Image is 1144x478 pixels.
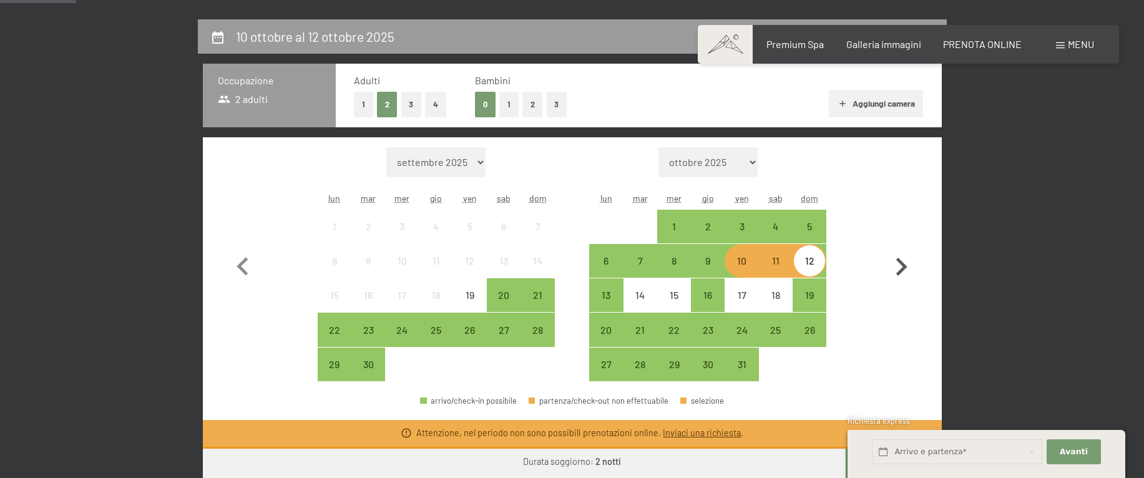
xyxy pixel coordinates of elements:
div: arrivo/check-in possibile [623,244,657,278]
div: Mon Sep 15 2025 [318,278,351,312]
a: Premium Spa [766,38,824,50]
div: Sun Sep 21 2025 [521,278,554,312]
div: 27 [590,359,622,391]
div: Sat Sep 06 2025 [487,210,521,243]
div: arrivo/check-in possibile [793,313,826,346]
div: Mon Oct 20 2025 [589,313,623,346]
div: Mon Oct 13 2025 [589,278,623,312]
div: Sun Sep 07 2025 [521,210,554,243]
div: arrivo/check-in non effettuabile [419,244,453,278]
div: 9 [692,256,723,287]
span: Avanti [1060,446,1088,457]
div: arrivo/check-in non effettuabile [453,278,487,312]
div: 20 [488,290,519,321]
div: Mon Oct 06 2025 [589,244,623,278]
div: arrivo/check-in possibile [623,313,657,346]
div: arrivo/check-in possibile [657,244,691,278]
abbr: venerdì [735,193,749,203]
div: Attenzione, nel periodo non sono possibili prenotazioni online. . [416,427,743,439]
div: arrivo/check-in possibile [691,244,725,278]
div: arrivo/check-in non effettuabile [351,244,385,278]
div: Sun Oct 12 2025 [793,244,826,278]
div: 6 [488,222,519,253]
div: Tue Oct 21 2025 [623,313,657,346]
div: arrivo/check-in possibile [487,313,521,346]
div: Tue Sep 16 2025 [351,278,385,312]
div: 4 [421,222,452,253]
div: Thu Oct 30 2025 [691,348,725,381]
abbr: domenica [529,193,547,203]
b: 2 notti [595,456,621,467]
div: arrivo/check-in possibile [589,244,623,278]
div: arrivo/check-in non effettuabile [351,210,385,243]
div: 28 [522,325,553,356]
div: arrivo/check-in possibile [657,348,691,381]
span: PRENOTA ONLINE [943,38,1022,50]
div: Thu Oct 16 2025 [691,278,725,312]
div: arrivo/check-in non effettuabile [419,210,453,243]
div: 5 [794,222,825,253]
div: arrivo/check-in possibile [589,278,623,312]
div: Fri Oct 24 2025 [725,313,758,346]
div: Wed Oct 29 2025 [657,348,691,381]
abbr: giovedì [430,193,442,203]
div: Fri Sep 12 2025 [453,244,487,278]
div: 8 [658,256,690,287]
abbr: domenica [801,193,818,203]
div: arrivo/check-in possibile [793,278,826,312]
h3: Occupazione [218,74,321,87]
button: Mese successivo [883,147,919,382]
div: Tue Oct 14 2025 [623,278,657,312]
div: 18 [421,290,452,321]
div: arrivo/check-in possibile [725,313,758,346]
div: Mon Sep 08 2025 [318,244,351,278]
span: 2 adulti [218,92,268,106]
abbr: martedì [361,193,376,203]
div: Wed Sep 03 2025 [385,210,419,243]
abbr: martedì [633,193,648,203]
div: 29 [319,359,350,391]
div: Tue Oct 07 2025 [623,244,657,278]
span: Richiesta express [848,416,910,426]
div: Tue Sep 23 2025 [351,313,385,346]
div: arrivo/check-in non effettuabile [318,244,351,278]
div: 24 [726,325,757,356]
div: arrivo/check-in possibile [657,313,691,346]
div: 3 [726,222,757,253]
button: 4 [425,92,446,117]
span: Menu [1068,38,1094,50]
abbr: venerdì [463,193,477,203]
div: arrivo/check-in non effettuabile [318,278,351,312]
div: Fri Sep 26 2025 [453,313,487,346]
div: 27 [488,325,519,356]
div: arrivo/check-in possibile [691,348,725,381]
abbr: lunedì [600,193,612,203]
div: Fri Oct 10 2025 [725,244,758,278]
div: 9 [353,256,384,287]
a: Galleria immagini [846,38,921,50]
div: 22 [319,325,350,356]
div: arrivo/check-in possibile [589,348,623,381]
div: Thu Oct 02 2025 [691,210,725,243]
div: 1 [658,222,690,253]
div: 29 [658,359,690,391]
div: 2 [353,222,384,253]
div: 17 [386,290,418,321]
div: 7 [625,256,656,287]
div: Tue Oct 28 2025 [623,348,657,381]
div: 31 [726,359,757,391]
div: arrivo/check-in non effettuabile [521,210,554,243]
div: arrivo/check-in possibile [759,313,793,346]
button: Avanti [1047,439,1100,465]
div: 21 [625,325,656,356]
div: 13 [590,290,622,321]
div: arrivo/check-in possibile [385,313,419,346]
button: 3 [401,92,422,117]
div: 7 [522,222,553,253]
div: arrivo/check-in non effettuabile [318,210,351,243]
div: arrivo/check-in possibile [657,210,691,243]
div: Sun Oct 26 2025 [793,313,826,346]
div: 30 [353,359,384,391]
abbr: sabato [497,193,511,203]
